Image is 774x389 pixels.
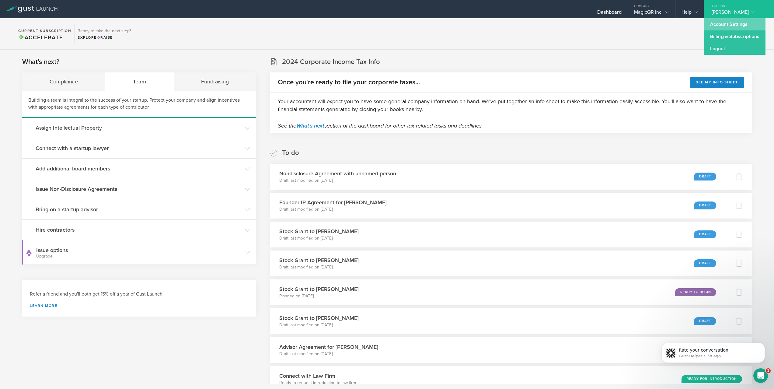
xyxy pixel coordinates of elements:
p: Draft last modified on [DATE] [279,177,396,184]
h3: Hire contractors [36,226,242,234]
h3: Ready to take the next step? [78,29,131,33]
small: Upgrade [36,254,242,258]
div: Stock Grant to [PERSON_NAME]Draft last modified on [DATE]Draft [270,222,726,247]
p: Draft last modified on [DATE] [279,235,359,241]
h2: To do [282,149,299,157]
div: Stock Grant to [PERSON_NAME]Draft last modified on [DATE]Draft [270,308,726,334]
div: Ready to Begin [675,288,716,296]
h2: Current Subscription [18,29,71,33]
h3: Advisor Agreement for [PERSON_NAME] [279,343,378,351]
p: Ready to request introduction to law firm [279,380,356,386]
p: Draft last modified on [DATE] [279,322,359,328]
div: Advisor Agreement for [PERSON_NAME]Draft last modified on [DATE]Draft [270,337,726,363]
iframe: Intercom notifications message [652,330,774,373]
span: Raise [97,35,113,40]
h3: Issue options [36,246,242,258]
a: Learn more [30,304,249,307]
h3: Assign Intellectual Property [36,124,242,132]
h3: Founder IP Agreement for [PERSON_NAME] [279,198,387,206]
div: Draft [694,317,716,325]
h3: Stock Grant to [PERSON_NAME] [279,285,359,293]
p: Your accountant will expect you to have some general company information on hand. We've put toget... [278,97,744,113]
h3: Issue Non-Disclosure Agreements [36,185,242,193]
div: Help [682,9,698,18]
button: See my info sheet [690,77,744,88]
div: Draft [694,230,716,238]
div: Draft [694,259,716,267]
div: Draft [694,173,716,180]
p: Planned on [DATE] [279,293,359,299]
div: Nondisclosure Agreement with unnamed personDraft last modified on [DATE]Draft [270,164,726,190]
h3: Stock Grant to [PERSON_NAME] [279,314,359,322]
div: Fundraising [174,72,256,91]
h3: Nondisclosure Agreement with unnamed person [279,170,396,177]
p: Draft last modified on [DATE] [279,264,359,270]
div: Building a team is integral to the success of your startup. Protect your company and align incent... [22,91,256,118]
div: Stock Grant to [PERSON_NAME]Planned on [DATE]Ready to Begin [270,279,726,305]
h2: 2024 Corporate Income Tax Info [282,58,380,66]
h3: Stock Grant to [PERSON_NAME] [279,227,359,235]
div: Stock Grant to [PERSON_NAME]Draft last modified on [DATE]Draft [270,251,726,276]
div: Ready to take the next step?ExploreRaise [74,24,134,43]
em: See the section of the dashboard for other tax related tasks and deadlines. [278,122,483,129]
div: Founder IP Agreement for [PERSON_NAME]Draft last modified on [DATE]Draft [270,193,726,219]
h3: Connect with a startup lawyer [36,144,242,152]
p: Draft last modified on [DATE] [279,206,387,212]
h3: Bring on a startup advisor [36,205,242,213]
span: 1 [766,368,771,373]
iframe: Intercom live chat [753,368,768,383]
span: Accelerate [18,34,63,41]
h3: Refer a friend and you'll both get 15% off a year of Gust Launch. [30,291,249,298]
div: Compliance [22,72,106,91]
div: MagicQR Inc. [634,9,669,18]
div: Draft [694,202,716,209]
h3: Stock Grant to [PERSON_NAME] [279,256,359,264]
a: What's next [296,122,324,129]
div: Explore [78,35,131,40]
div: Team [106,72,174,91]
h3: Connect with Law Firm [279,372,356,380]
h2: Once you're ready to file your corporate taxes... [278,78,420,87]
div: Ready for Introduction [682,375,742,383]
div: [PERSON_NAME] [712,9,763,18]
h2: What's next? [22,58,59,66]
div: Dashboard [597,9,622,18]
h3: Add additional board members [36,165,242,173]
p: Draft last modified on [DATE] [279,351,378,357]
